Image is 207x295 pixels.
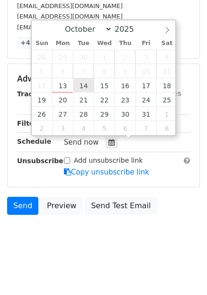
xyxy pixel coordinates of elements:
span: October 27, 2025 [52,107,73,121]
span: October 1, 2025 [94,50,115,64]
span: Mon [52,40,73,46]
input: Year [112,25,146,34]
a: Copy unsubscribe link [64,168,149,176]
span: October 20, 2025 [52,92,73,107]
span: October 4, 2025 [156,50,177,64]
span: November 5, 2025 [94,121,115,135]
span: October 8, 2025 [94,64,115,78]
span: November 8, 2025 [156,121,177,135]
span: Send now [64,138,99,147]
span: October 15, 2025 [94,78,115,92]
a: Preview [41,197,82,215]
strong: Unsubscribe [17,157,63,165]
span: October 16, 2025 [115,78,135,92]
span: Fri [135,40,156,46]
span: Wed [94,40,115,46]
label: Add unsubscribe link [74,156,143,166]
span: September 28, 2025 [32,50,53,64]
span: October 5, 2025 [32,64,53,78]
strong: Filters [17,120,41,127]
span: Thu [115,40,135,46]
span: October 13, 2025 [52,78,73,92]
span: October 2, 2025 [115,50,135,64]
span: October 23, 2025 [115,92,135,107]
span: October 29, 2025 [94,107,115,121]
strong: Tracking [17,90,49,98]
span: November 4, 2025 [73,121,94,135]
span: October 24, 2025 [135,92,156,107]
span: September 29, 2025 [52,50,73,64]
iframe: Chat Widget [160,249,207,295]
a: +46 more [17,37,57,49]
span: September 30, 2025 [73,50,94,64]
small: [EMAIL_ADDRESS][DOMAIN_NAME] [17,24,123,31]
span: November 1, 2025 [156,107,177,121]
span: October 9, 2025 [115,64,135,78]
span: October 31, 2025 [135,107,156,121]
span: Tue [73,40,94,46]
span: October 26, 2025 [32,107,53,121]
strong: Schedule [17,138,51,145]
span: October 28, 2025 [73,107,94,121]
span: November 7, 2025 [135,121,156,135]
span: October 11, 2025 [156,64,177,78]
span: Sun [32,40,53,46]
span: October 22, 2025 [94,92,115,107]
span: November 2, 2025 [32,121,53,135]
span: October 17, 2025 [135,78,156,92]
span: October 21, 2025 [73,92,94,107]
h5: Advanced [17,74,190,84]
span: October 18, 2025 [156,78,177,92]
span: October 12, 2025 [32,78,53,92]
span: October 19, 2025 [32,92,53,107]
a: Send Test Email [85,197,157,215]
small: [EMAIL_ADDRESS][DOMAIN_NAME] [17,13,123,20]
span: October 25, 2025 [156,92,177,107]
span: October 30, 2025 [115,107,135,121]
span: October 10, 2025 [135,64,156,78]
span: November 6, 2025 [115,121,135,135]
span: October 7, 2025 [73,64,94,78]
small: [EMAIL_ADDRESS][DOMAIN_NAME] [17,2,123,9]
a: Send [7,197,38,215]
span: October 6, 2025 [52,64,73,78]
span: October 14, 2025 [73,78,94,92]
span: Sat [156,40,177,46]
span: October 3, 2025 [135,50,156,64]
span: November 3, 2025 [52,121,73,135]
